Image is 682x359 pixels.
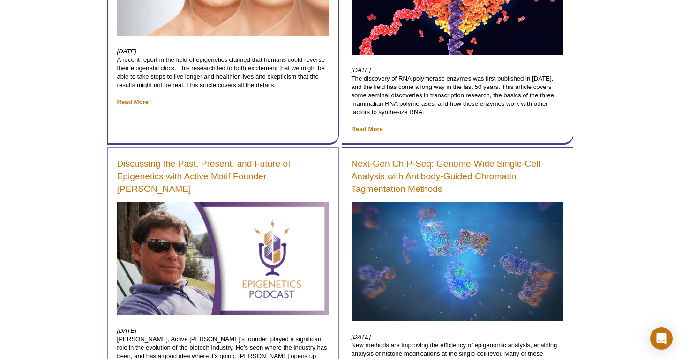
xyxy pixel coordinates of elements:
a: Discussing the Past, Present, and Future of Epigenetics with Active Motif Founder [PERSON_NAME] [117,157,329,195]
a: Next-Gen ChIP-Seq: Genome-Wide Single-Cell Analysis with Antibody-Guided Chromatin Tagmentation M... [352,157,563,195]
div: Open Intercom Messenger [650,327,673,350]
img: Active Motif Joe Fernandez [117,202,329,315]
p: The discovery of RNA polymerase enzymes was first published in [DATE], and the field has come a l... [352,66,563,133]
em: [DATE] [352,333,371,340]
img: Antibody-guided tagmentation [352,202,563,321]
em: [DATE] [117,48,137,55]
p: A recent report in the field of epigenetics claimed that humans could reverse their epigenetic cl... [117,47,329,106]
em: [DATE] [352,66,371,73]
a: Read More [117,98,149,105]
em: [DATE] [117,327,137,334]
a: Read More [352,125,383,132]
